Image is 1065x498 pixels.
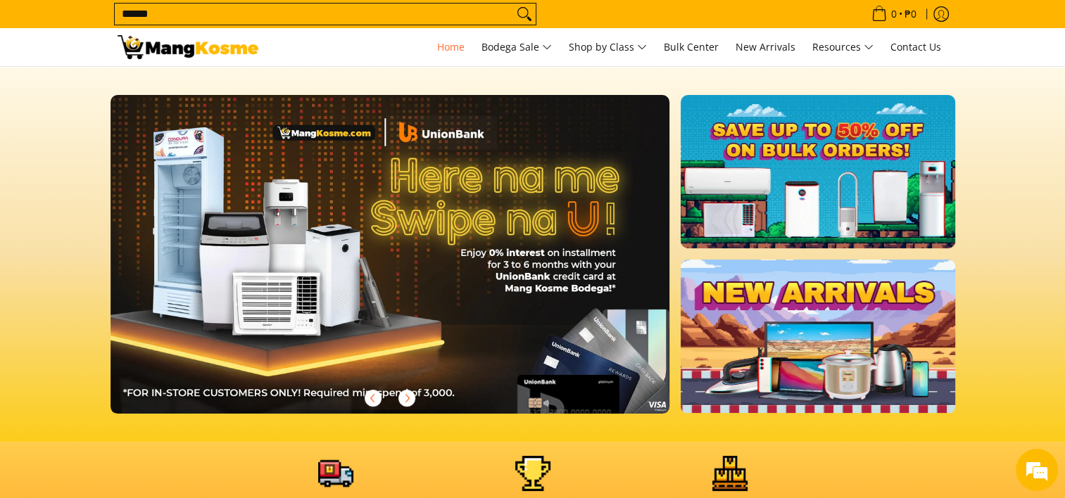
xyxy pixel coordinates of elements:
[867,6,921,22] span: •
[890,40,941,53] span: Contact Us
[657,28,726,66] a: Bulk Center
[664,40,719,53] span: Bulk Center
[272,28,948,66] nav: Main Menu
[437,40,465,53] span: Home
[430,28,472,66] a: Home
[513,4,536,25] button: Search
[902,9,919,19] span: ₱0
[358,383,389,414] button: Previous
[118,35,258,59] img: Mang Kosme: Your Home Appliances Warehouse Sale Partner!
[569,39,647,56] span: Shop by Class
[481,39,552,56] span: Bodega Sale
[805,28,881,66] a: Resources
[562,28,654,66] a: Shop by Class
[812,39,874,56] span: Resources
[883,28,948,66] a: Contact Us
[729,28,802,66] a: New Arrivals
[474,28,559,66] a: Bodega Sale
[889,9,899,19] span: 0
[391,383,422,414] button: Next
[736,40,795,53] span: New Arrivals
